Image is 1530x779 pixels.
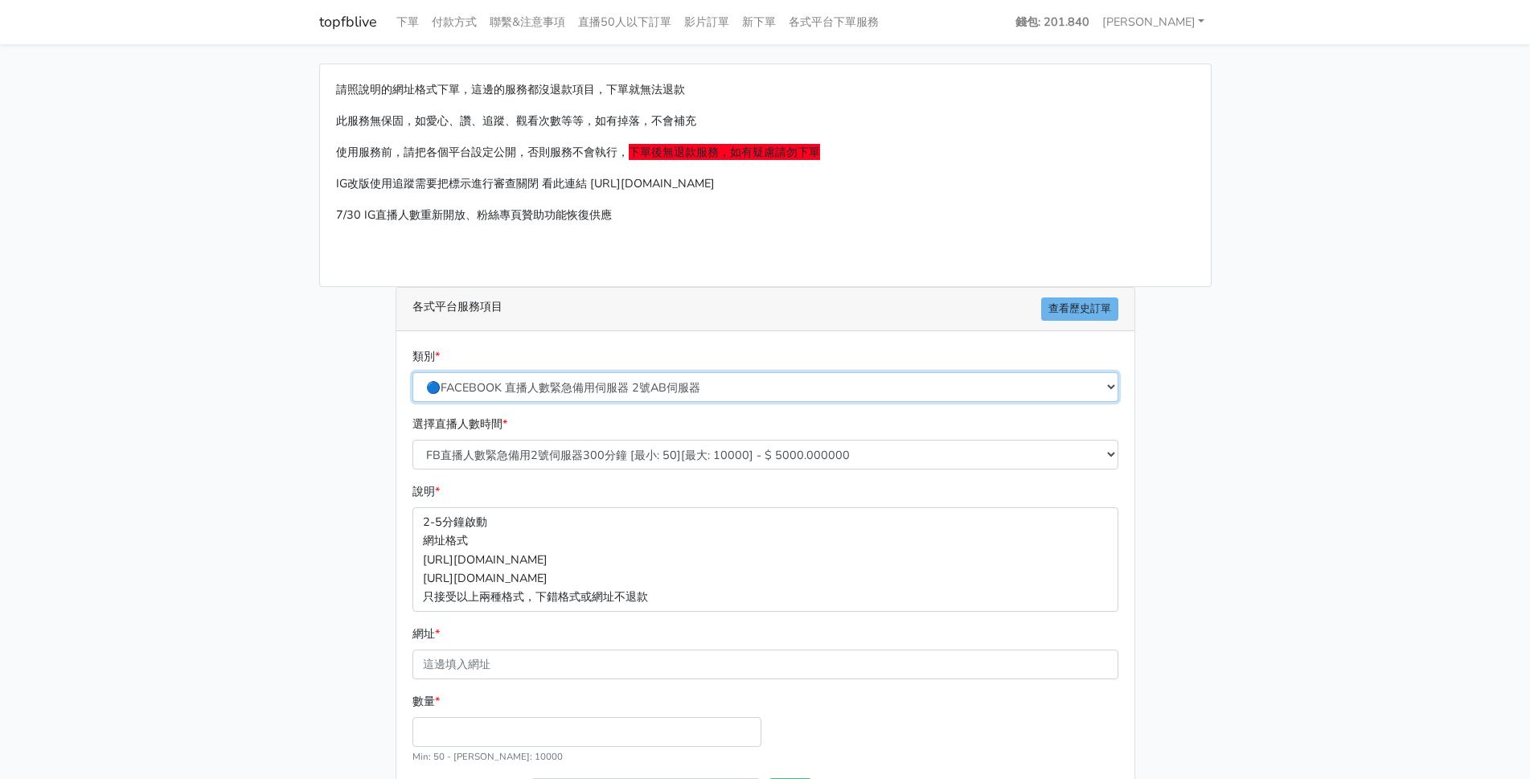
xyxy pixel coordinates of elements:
p: 7/30 IG直播人數重新開放、粉絲專頁贊助功能恢復供應 [336,206,1195,224]
label: 數量 [412,692,440,711]
a: 付款方式 [425,6,483,38]
a: 錢包: 201.840 [1009,6,1096,38]
label: 說明 [412,482,440,501]
small: Min: 50 - [PERSON_NAME]: 10000 [412,750,563,763]
label: 網址 [412,625,440,643]
p: IG改版使用追蹤需要把標示進行審查關閉 看此連結 [URL][DOMAIN_NAME] [336,174,1195,193]
a: 影片訂單 [678,6,736,38]
p: 使用服務前，請把各個平台設定公開，否則服務不會執行， [336,143,1195,162]
label: 類別 [412,347,440,366]
div: 各式平台服務項目 [396,288,1134,331]
a: [PERSON_NAME] [1096,6,1212,38]
p: 請照說明的網址格式下單，這邊的服務都沒退款項目，下單就無法退款 [336,80,1195,99]
p: 此服務無保固，如愛心、讚、追蹤、觀看次數等等，如有掉落，不會補充 [336,112,1195,130]
a: 查看歷史訂單 [1041,297,1118,321]
p: 2-5分鐘啟動 網址格式 [URL][DOMAIN_NAME] [URL][DOMAIN_NAME] 只接受以上兩種格式，下錯格式或網址不退款 [412,507,1118,611]
label: 選擇直播人數時間 [412,415,507,433]
a: 新下單 [736,6,782,38]
a: 直播50人以下訂單 [572,6,678,38]
a: topfblive [319,6,377,38]
strong: 錢包: 201.840 [1015,14,1089,30]
a: 各式平台下單服務 [782,6,885,38]
span: 下單後無退款服務，如有疑慮請勿下單 [629,144,820,160]
a: 聯繫&注意事項 [483,6,572,38]
input: 這邊填入網址 [412,650,1118,679]
a: 下單 [390,6,425,38]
